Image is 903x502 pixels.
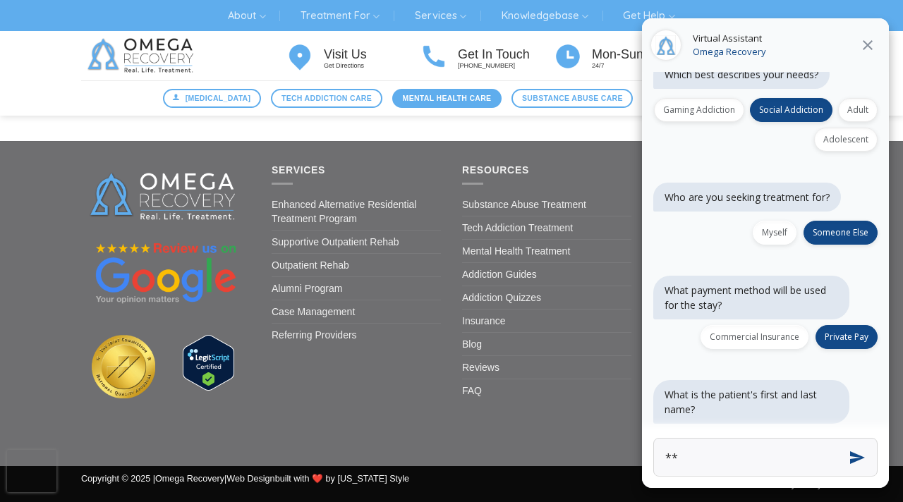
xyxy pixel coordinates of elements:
[462,193,586,216] a: Substance Abuse Treatment
[462,240,570,262] a: Mental Health Treatment
[462,356,499,379] a: Reviews
[7,450,56,492] iframe: reCAPTCHA
[592,48,688,62] h4: Mon-Sun
[403,92,492,104] span: Mental Health Care
[420,41,554,71] a: Get In Touch [PHONE_NUMBER]
[462,379,482,402] a: FAQ
[81,474,409,484] span: Copyright © 2025 | | built with ❤️ by [US_STATE] Style
[511,89,633,108] a: Substance Abuse Care
[272,193,441,230] a: Enhanced Alternative Residential Treatment Program
[271,89,382,108] a: Tech Addiction Care
[392,89,502,108] a: Mental Health Care
[272,277,342,300] a: Alumni Program
[462,164,529,176] span: Resources
[290,4,390,27] a: Treatment For
[404,4,477,27] a: Services
[226,474,274,484] a: Web Design
[462,333,482,355] a: Blog
[767,479,822,489] a: Privacy Policy
[272,164,325,176] span: Services
[272,324,357,346] a: Referring Providers
[462,263,537,286] a: Addiction Guides
[458,48,554,62] h4: Get In Touch
[183,335,234,391] img: Verify Approval for www.omegarecovery.org
[272,300,355,323] a: Case Management
[462,216,573,239] a: Tech Addiction Treatment
[462,286,541,309] a: Addiction Quizzes
[217,4,276,27] a: About
[186,92,251,104] span: [MEDICAL_DATA]
[183,356,234,367] a: Verify LegitScript Approval for www.omegarecovery.org
[155,474,224,484] a: Omega Recovery
[458,61,554,71] p: [PHONE_NUMBER]
[522,92,623,104] span: Substance Abuse Care
[491,4,599,27] a: Knowledgebase
[272,254,349,276] a: Outpatient Rehab
[272,231,399,253] a: Supportive Outpatient Rehab
[462,310,505,332] a: Insurance
[612,4,685,27] a: Get Help
[592,61,688,71] p: 24/7
[163,89,261,108] a: [MEDICAL_DATA]
[281,92,372,104] span: Tech Addiction Care
[324,48,420,62] h4: Visit Us
[324,61,420,71] p: Get Directions
[81,31,205,80] img: Omega Recovery
[286,41,420,71] a: Visit Us Get Directions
